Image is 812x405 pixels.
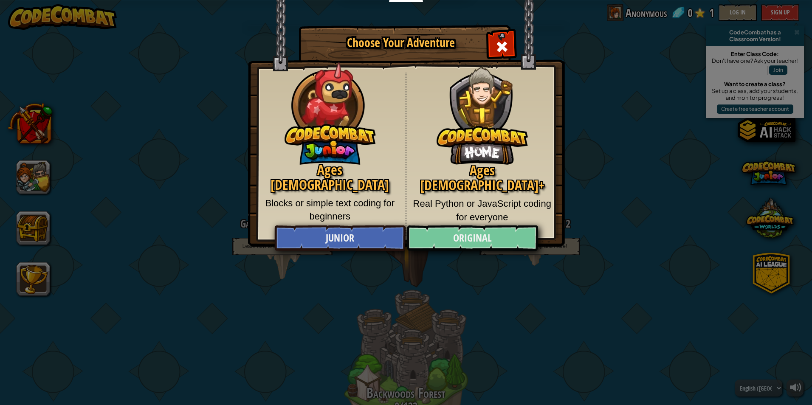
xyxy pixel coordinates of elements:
img: CodeCombat Junior hero character [285,56,376,165]
div: Close modal [488,32,515,59]
h1: Choose Your Adventure [314,37,488,50]
h2: Ages [DEMOGRAPHIC_DATA] [261,163,399,192]
p: Real Python or JavaScript coding for everyone [413,197,552,224]
p: Blocks or simple text coding for beginners [261,197,399,223]
a: Original [407,225,538,251]
h2: Ages [DEMOGRAPHIC_DATA]+ [413,163,552,193]
a: Junior [274,225,405,251]
img: CodeCombat Original hero character [437,53,528,165]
